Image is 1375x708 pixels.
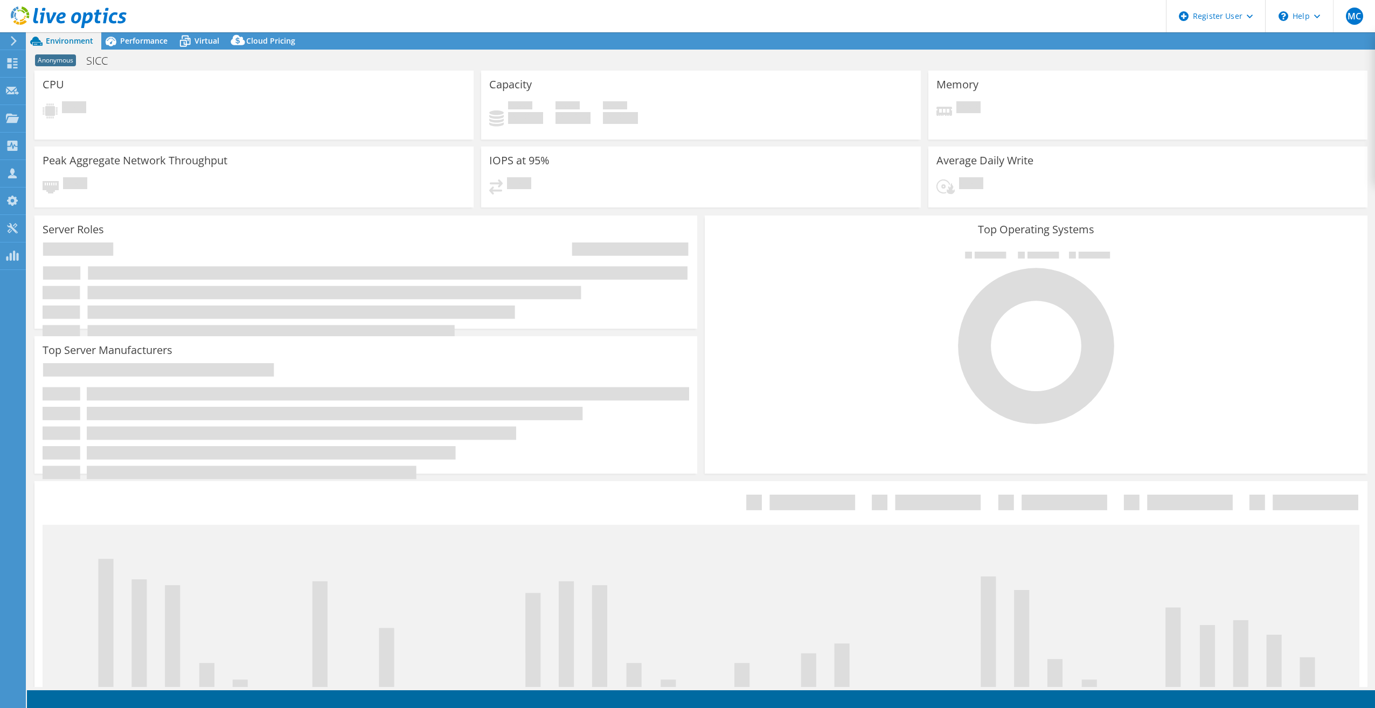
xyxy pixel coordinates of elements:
h3: CPU [43,79,64,91]
span: Anonymous [35,54,76,66]
h3: Average Daily Write [936,155,1033,166]
h3: Memory [936,79,978,91]
span: MC [1346,8,1363,25]
h3: Top Server Manufacturers [43,344,172,356]
svg: \n [1279,11,1288,21]
span: Free [555,101,580,112]
h1: SICC [81,55,124,67]
span: Used [508,101,532,112]
h3: IOPS at 95% [489,155,550,166]
h3: Peak Aggregate Network Throughput [43,155,227,166]
span: Cloud Pricing [246,36,295,46]
span: Pending [62,101,86,116]
span: Total [603,101,627,112]
h4: 0 GiB [603,112,638,124]
span: Pending [959,177,983,192]
h3: Capacity [489,79,532,91]
h4: 0 GiB [508,112,543,124]
span: Environment [46,36,93,46]
span: Pending [63,177,87,192]
span: Pending [507,177,531,192]
span: Performance [120,36,168,46]
span: Virtual [195,36,219,46]
span: Pending [956,101,981,116]
h3: Server Roles [43,224,104,235]
h4: 0 GiB [555,112,591,124]
h3: Top Operating Systems [713,224,1359,235]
